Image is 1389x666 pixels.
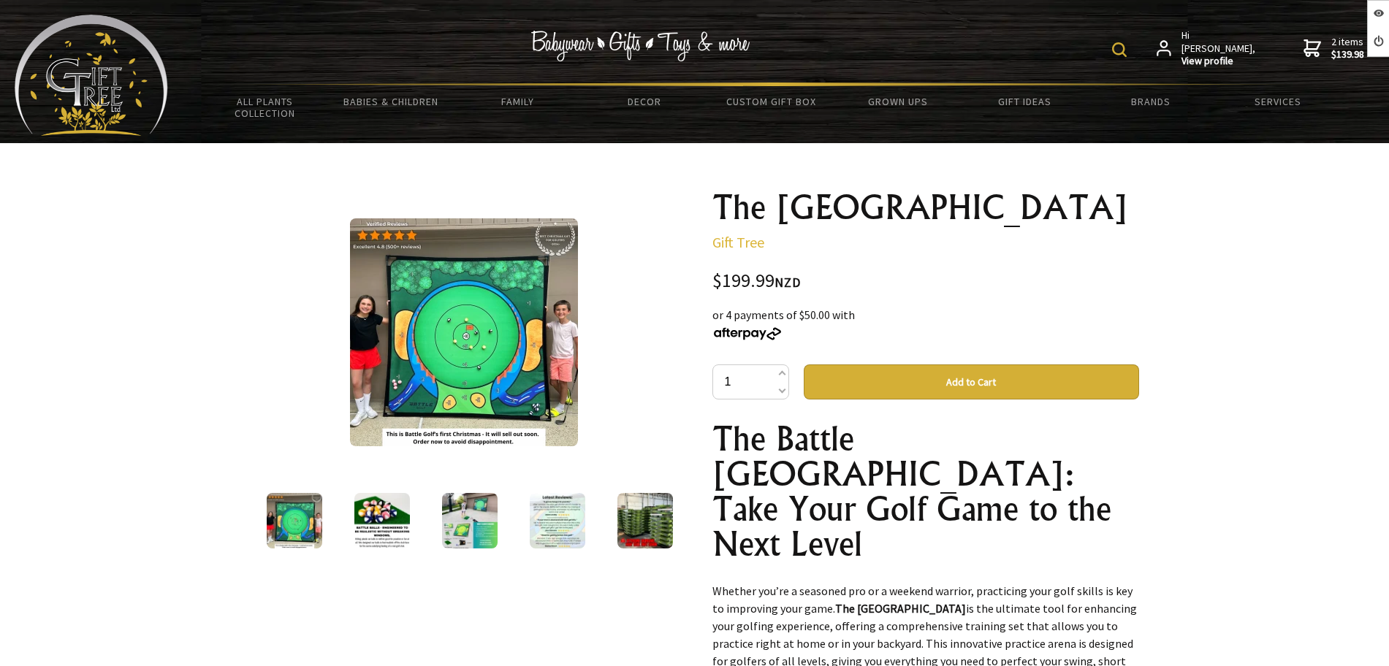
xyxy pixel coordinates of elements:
[1181,29,1257,68] span: Hi [PERSON_NAME],
[328,86,454,117] a: Babies & Children
[834,86,961,117] a: Grown Ups
[1331,48,1364,61] strong: $139.98
[708,86,834,117] a: Custom Gift Box
[961,86,1087,117] a: Gift Ideas
[442,493,498,548] img: The Battle Golf Practice Arena
[712,233,764,251] a: Gift Tree
[530,31,750,61] img: Babywear - Gifts - Toys & more
[454,86,581,117] a: Family
[712,306,1139,341] div: or 4 payments of $50.00 with
[267,493,322,548] img: The Battle Golf Practice Arena
[712,190,1139,225] h1: The [GEOGRAPHIC_DATA]
[530,493,585,548] img: The Battle Golf Practice Arena
[1214,86,1341,117] a: Services
[15,15,168,136] img: Babyware - Gifts - Toys and more...
[775,274,801,291] span: NZD
[350,218,578,446] img: The Battle Golf Practice Arena
[1112,42,1127,57] img: product search
[804,364,1139,399] button: Add to Cart
[712,327,783,340] img: Afterpay
[581,86,707,117] a: Decor
[1088,86,1214,117] a: Brands
[1181,55,1257,68] strong: View profile
[712,421,1139,562] h1: The Battle [GEOGRAPHIC_DATA]: Take Your Golf Game to the Next Level
[354,493,410,548] img: The Battle Golf Practice Arena
[617,493,673,548] img: The Battle Golf Practice Arena
[1157,29,1257,68] a: Hi [PERSON_NAME],View profile
[1304,29,1364,68] a: 2 items$139.98
[202,86,328,129] a: All Plants Collection
[835,601,966,616] strong: The [GEOGRAPHIC_DATA]
[712,272,1139,291] div: $199.99
[1331,35,1364,61] span: 2 items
